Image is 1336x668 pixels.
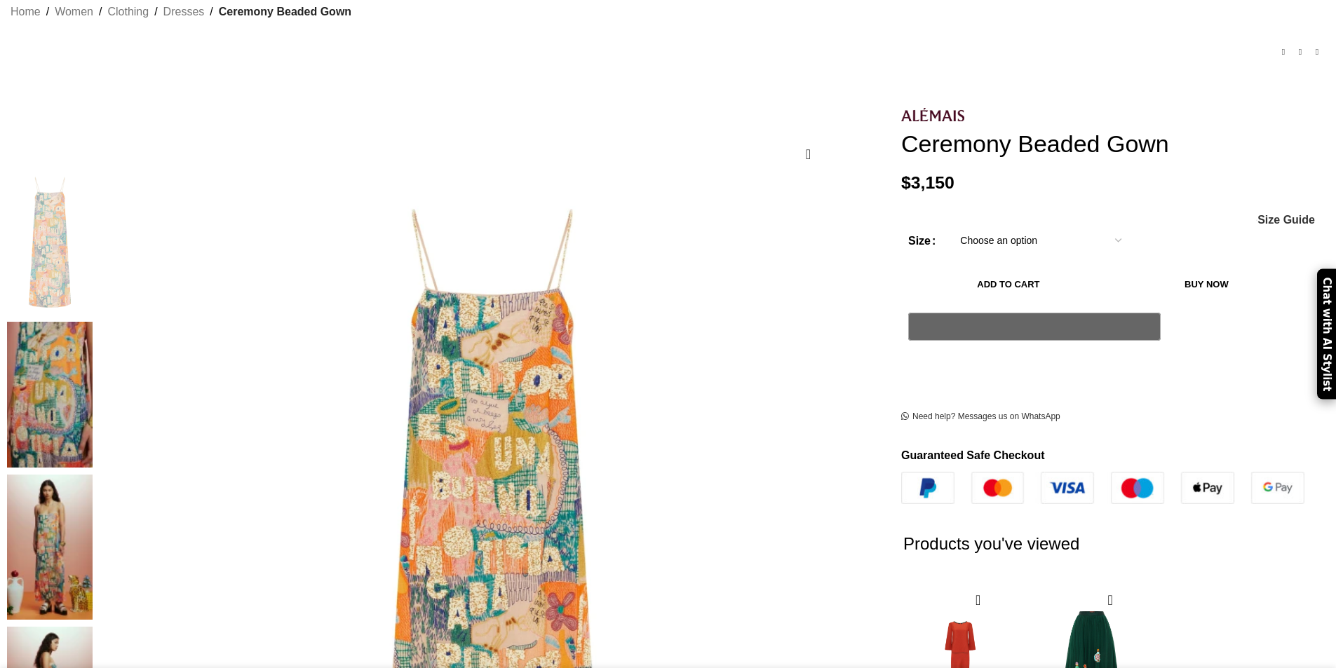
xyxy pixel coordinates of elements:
[901,411,1060,423] a: Need help? Messages us on WhatsApp
[55,3,93,21] a: Women
[901,130,1325,159] h1: Ceremony Beaded Gown
[901,173,911,192] span: $
[903,504,1307,584] h2: Products you've viewed
[107,3,149,21] a: Clothing
[7,475,93,620] img: Alemais dresses
[1257,215,1315,226] a: Size Guide
[905,349,1163,383] iframe: 安全快速的结账框架
[11,3,41,21] a: Home
[7,322,93,468] img: Alemais Dresses
[219,3,351,21] span: Ceremony Beaded Gown
[1275,44,1292,61] a: Previous product
[1116,270,1297,299] button: Buy now
[908,232,936,250] label: Size
[901,173,954,192] bdi: 3,150
[1102,592,1119,609] a: Quick view
[11,3,351,21] nav: Breadcrumb
[901,472,1304,504] img: guaranteed-safe-checkout-bordered.j
[1309,44,1325,61] a: Next product
[969,592,987,609] a: Quick view
[901,109,964,121] img: Alemais
[908,313,1161,341] button: Pay with GPay
[7,170,93,315] img: Alemais
[901,450,1045,462] strong: Guaranteed Safe Checkout
[908,270,1109,299] button: Add to cart
[163,3,205,21] a: Dresses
